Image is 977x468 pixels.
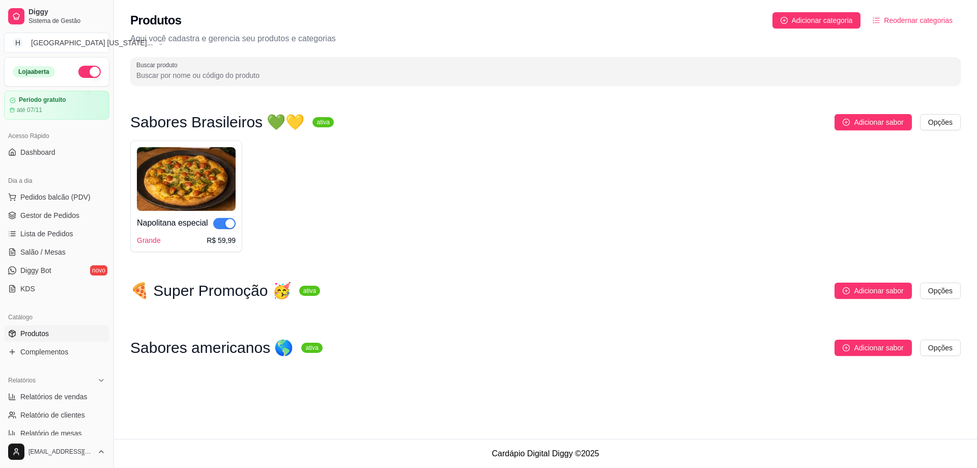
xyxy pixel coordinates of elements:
[873,17,880,24] span: ordered-list
[20,192,91,202] span: Pedidos balcão (PDV)
[19,96,66,104] article: Período gratuito
[17,106,42,114] article: até 07/11
[312,117,333,127] sup: ativa
[835,340,911,356] button: Adicionar sabor
[4,439,109,464] button: [EMAIL_ADDRESS][DOMAIN_NAME]
[20,229,73,239] span: Lista de Pedidos
[301,343,322,353] sup: ativa
[8,376,36,384] span: Relatórios
[299,286,320,296] sup: ativa
[792,15,853,26] span: Adicionar categoria
[920,340,961,356] button: Opções
[28,8,105,17] span: Diggy
[843,344,850,351] span: plus-circle
[4,128,109,144] div: Acesso Rápido
[928,285,953,296] span: Opções
[835,114,911,130] button: Adicionar sabor
[20,210,79,221] span: Gestor de Pedidos
[843,119,850,126] span: plus-circle
[4,344,109,360] a: Complementos
[130,33,961,45] p: Aqui você cadastra e gerencia seu produtos e categorias
[28,17,105,25] span: Sistema de Gestão
[13,38,23,48] span: H
[20,147,55,157] span: Dashboard
[4,407,109,423] a: Relatório de clientes
[4,33,109,53] button: Select a team
[835,283,911,299] button: Adicionar sabor
[13,66,55,77] div: Loja aberta
[130,12,182,29] h2: Produtos
[130,285,291,297] h3: 🍕 Super Promoção 🥳
[20,247,66,257] span: Salão / Mesas
[4,244,109,260] a: Salão / Mesas
[4,189,109,205] button: Pedidos balcão (PDV)
[4,309,109,325] div: Catálogo
[20,284,35,294] span: KDS
[28,448,93,456] span: [EMAIL_ADDRESS][DOMAIN_NAME]
[207,235,236,245] div: R$ 59,99
[854,285,903,296] span: Adicionar sabor
[4,425,109,442] a: Relatório de mesas
[781,17,788,24] span: plus-circle
[4,91,109,120] a: Período gratuitoaté 07/11
[4,4,109,29] a: DiggySistema de Gestão
[20,347,68,357] span: Complementos
[31,38,153,48] div: [GEOGRAPHIC_DATA] [US_STATE] ...
[4,262,109,279] a: Diggy Botnovo
[920,283,961,299] button: Opções
[20,265,51,276] span: Diggy Bot
[136,70,955,80] input: Buscar produto
[4,207,109,224] a: Gestor de Pedidos
[20,428,82,438] span: Relatório de mesas
[20,328,49,339] span: Produtos
[854,117,903,128] span: Adicionar sabor
[20,392,88,402] span: Relatórios de vendas
[114,439,977,468] footer: Cardápio Digital Diggy © 2025
[843,287,850,294] span: plus-circle
[854,342,903,353] span: Adicionar sabor
[772,12,861,29] button: Adicionar categoria
[4,325,109,342] a: Produtos
[78,66,101,78] button: Alterar Status
[884,15,953,26] span: Reodernar categorias
[928,117,953,128] span: Opções
[4,144,109,160] a: Dashboard
[20,410,85,420] span: Relatório de clientes
[136,61,181,69] label: Buscar produto
[4,389,109,405] a: Relatórios de vendas
[865,12,961,29] button: Reodernar categorias
[130,342,293,354] h3: Sabores americanos 🌎
[928,342,953,353] span: Opções
[4,173,109,189] div: Dia a dia
[920,114,961,130] button: Opções
[4,226,109,242] a: Lista de Pedidos
[137,235,161,245] div: Grande
[130,116,304,128] h3: Sabores Brasileiros 💚💛
[137,147,236,211] img: product-image
[4,281,109,297] a: KDS
[137,217,208,229] div: Napolitana especial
